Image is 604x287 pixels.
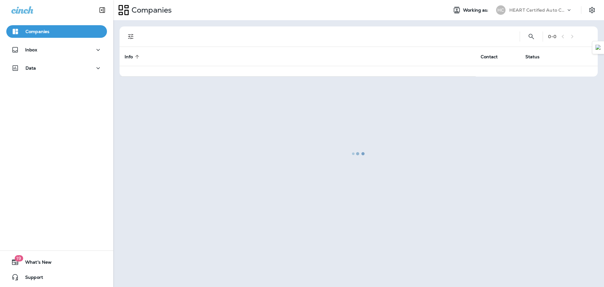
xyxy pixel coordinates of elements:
[6,62,107,74] button: Data
[596,45,601,50] img: Detect Auto
[25,29,49,34] p: Companies
[586,4,598,16] button: Settings
[14,255,23,261] span: 19
[6,25,107,38] button: Companies
[25,47,37,52] p: Inbox
[6,43,107,56] button: Inbox
[6,256,107,268] button: 19What's New
[463,8,490,13] span: Working as:
[19,275,43,282] span: Support
[509,8,566,13] p: HEART Certified Auto Care
[19,260,52,267] span: What's New
[6,271,107,284] button: Support
[25,66,36,71] p: Data
[129,5,172,15] p: Companies
[93,4,111,16] button: Collapse Sidebar
[496,5,506,15] div: HC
